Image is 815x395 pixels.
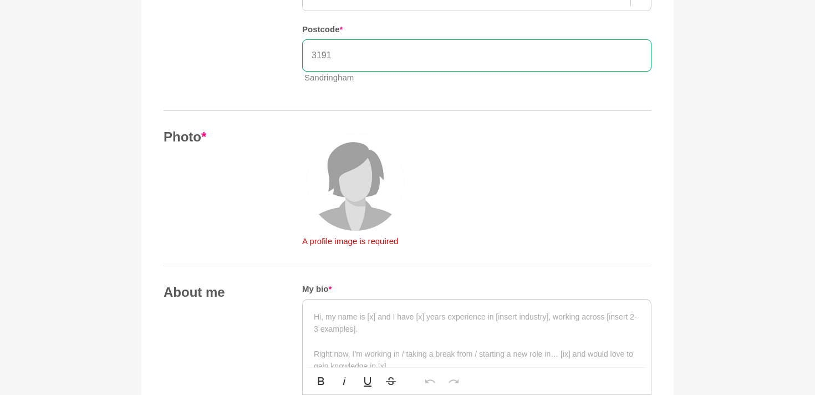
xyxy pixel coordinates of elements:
[380,370,401,392] button: Strikethrough (⌘S)
[304,72,651,84] p: Sandringham
[302,24,651,35] h5: Postcode
[164,284,280,301] h4: About me
[302,39,651,72] input: Postcode
[357,370,378,392] button: Underline (⌘U)
[164,129,280,145] h4: Photo
[302,284,651,295] h5: My bio
[443,370,464,392] button: Redo (⌘⇧Z)
[302,235,409,248] p: A profile image is required
[420,370,441,392] button: Undo (⌘Z)
[310,370,332,392] button: Bold (⌘B)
